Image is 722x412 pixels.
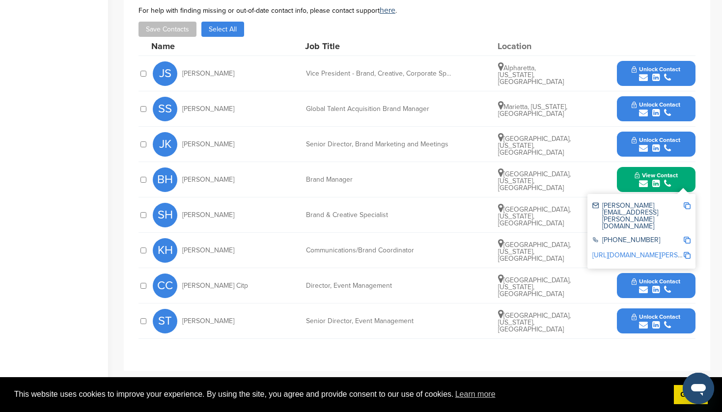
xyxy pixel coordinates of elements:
span: SS [153,97,177,121]
span: [GEOGRAPHIC_DATA], [US_STATE], [GEOGRAPHIC_DATA] [498,135,571,157]
span: [PERSON_NAME] [182,176,234,183]
div: Name [151,42,259,51]
div: Senior Director, Event Management [306,318,453,325]
span: Unlock Contact [632,101,680,108]
img: Copy [684,202,691,209]
button: Unlock Contact [620,94,692,124]
span: KH [153,238,177,263]
span: [PERSON_NAME] Citp [182,282,248,289]
button: Save Contacts [139,22,196,37]
span: [GEOGRAPHIC_DATA], [US_STATE], [GEOGRAPHIC_DATA] [498,311,571,333]
div: Communications/Brand Coordinator [306,247,453,254]
span: JS [153,61,177,86]
div: [PERSON_NAME][EMAIL_ADDRESS][PERSON_NAME][DOMAIN_NAME] [592,202,683,230]
span: Unlock Contact [632,137,680,143]
button: Unlock Contact [620,130,692,159]
span: [PERSON_NAME] [182,141,234,148]
span: CC [153,274,177,298]
span: JK [153,132,177,157]
span: [PERSON_NAME] [182,318,234,325]
span: [GEOGRAPHIC_DATA], [US_STATE], [GEOGRAPHIC_DATA] [498,170,571,192]
button: Select All [201,22,244,37]
iframe: Button to launch messaging window [683,373,714,404]
span: ST [153,309,177,333]
button: Unlock Contact [620,306,692,336]
div: Vice President - Brand, Creative, Corporate Sponsorships & Events [306,70,453,77]
span: [GEOGRAPHIC_DATA], [US_STATE], [GEOGRAPHIC_DATA] [498,205,571,227]
span: View Contact [635,172,678,179]
div: Location [498,42,571,51]
button: View Contact [623,165,690,194]
span: Unlock Contact [632,66,680,73]
span: [PERSON_NAME] [182,212,234,219]
div: [PHONE_NUMBER] [592,237,683,245]
div: Job Title [305,42,452,51]
span: BH [153,167,177,192]
span: [PERSON_NAME] [182,106,234,112]
button: Unlock Contact [620,271,692,301]
span: [GEOGRAPHIC_DATA], [US_STATE], [GEOGRAPHIC_DATA] [498,276,571,298]
span: Unlock Contact [632,278,680,285]
div: Global Talent Acquisition Brand Manager [306,106,453,112]
span: [PERSON_NAME] [182,247,234,254]
span: Marietta, [US_STATE], [GEOGRAPHIC_DATA] [498,103,567,118]
span: Unlock Contact [632,313,680,320]
a: here [380,5,395,15]
button: Unlock Contact [620,59,692,88]
span: [PERSON_NAME] [182,70,234,77]
img: Copy [684,237,691,244]
div: Brand Manager [306,176,453,183]
div: Brand & Creative Specialist [306,212,453,219]
div: Director, Event Management [306,282,453,289]
span: Alpharetta, [US_STATE], [GEOGRAPHIC_DATA] [498,64,564,86]
span: [GEOGRAPHIC_DATA], [US_STATE], [GEOGRAPHIC_DATA] [498,241,571,263]
a: dismiss cookie message [674,385,708,405]
img: Copy [684,252,691,259]
a: learn more about cookies [454,387,497,402]
div: For help with finding missing or out-of-date contact info, please contact support . [139,6,695,14]
span: SH [153,203,177,227]
span: This website uses cookies to improve your experience. By using the site, you agree and provide co... [14,387,666,402]
div: Senior Director, Brand Marketing and Meetings [306,141,453,148]
a: [URL][DOMAIN_NAME][PERSON_NAME] [592,251,712,259]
